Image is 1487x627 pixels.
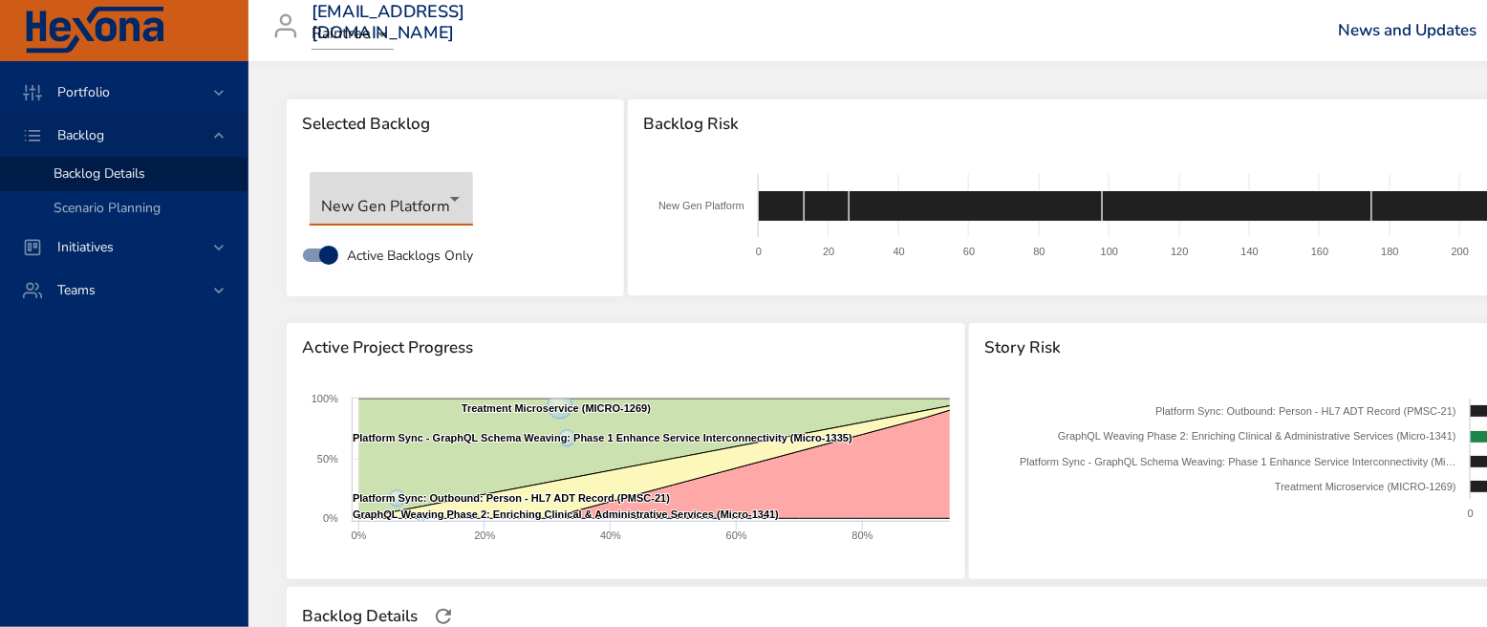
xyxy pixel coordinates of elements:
img: Hexona [23,7,166,54]
text: 60% [726,530,747,541]
span: Portfolio [42,83,125,101]
text: 60 [963,246,975,257]
text: 160 [1311,246,1328,257]
span: Backlog [42,126,119,144]
text: 20 [823,246,834,257]
span: Initiatives [42,238,129,256]
text: Platform Sync - GraphQL Schema Weaving: Phase 1 Enhance Service Interconnectivity (Mi… [1020,456,1456,467]
text: Platform Sync: Outbound: Person - HL7 ADT Record (PMSC-21) [353,492,670,504]
text: 40 [894,246,905,257]
text: 100% [312,393,338,404]
span: Backlog Details [54,164,145,183]
a: News and Updates [1339,19,1477,41]
span: Active Project Progress [302,338,950,357]
text: 200 [1452,246,1469,257]
text: 80% [852,530,873,541]
span: Scenario Planning [54,199,161,217]
text: 0% [352,530,367,541]
text: 0 [1468,508,1474,519]
text: 0 [756,246,762,257]
text: 80 [1034,246,1045,257]
h3: [EMAIL_ADDRESS][DOMAIN_NAME] [312,2,465,43]
text: 20% [474,530,495,541]
text: 140 [1241,246,1259,257]
div: New Gen Platform [310,172,473,226]
text: Platform Sync - GraphQL Schema Weaving: Phase 1 Enhance Service Interconnectivity (Micro-1335) [353,432,852,443]
text: Treatment Microservice (MICRO-1269) [1275,481,1456,492]
text: 50% [317,453,338,465]
text: 180 [1382,246,1399,257]
text: 0% [323,512,338,524]
span: Active Backlogs Only [347,246,473,266]
text: New Gen Platform [658,200,744,211]
text: GraphQL Weaving Phase 2: Enriching Clinical & Administrative Services (Micro-1341) [1058,430,1456,442]
div: Raintree [312,19,394,50]
text: 100 [1101,246,1118,257]
span: Selected Backlog [302,115,609,134]
span: Teams [42,281,111,299]
text: Treatment Microservice (MICRO-1269) [462,402,651,414]
text: 40% [600,530,621,541]
text: Platform Sync: Outbound: Person - HL7 ADT Record (PMSC-21) [1155,405,1456,417]
text: GraphQL Weaving Phase 2: Enriching Clinical & Administrative Services (Micro-1341) [353,508,779,520]
text: 120 [1171,246,1188,257]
